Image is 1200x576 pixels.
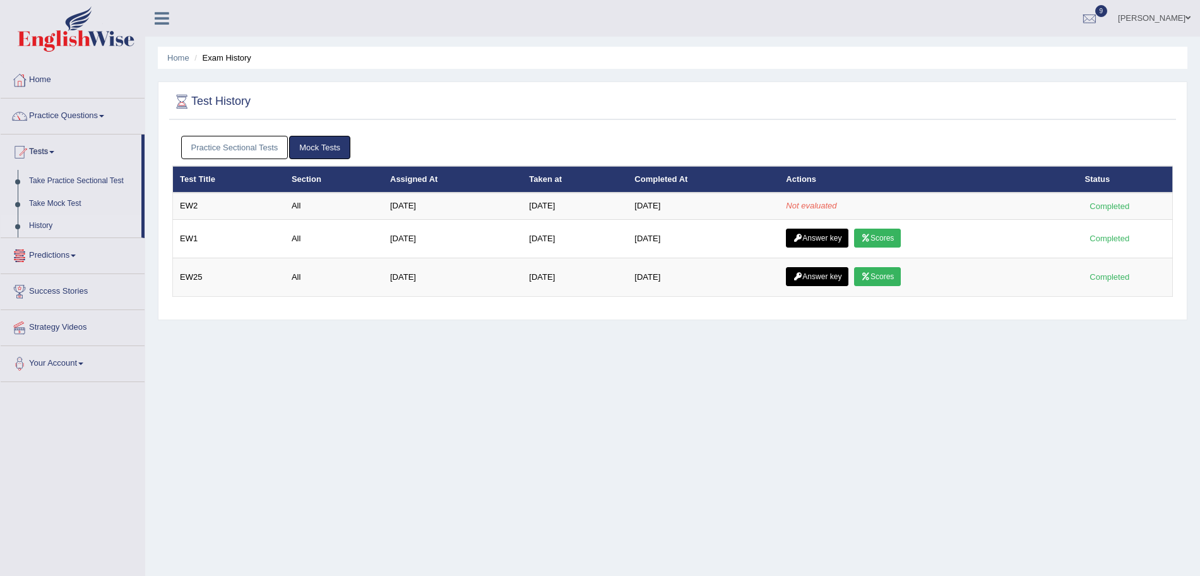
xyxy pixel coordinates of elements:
th: Assigned At [383,166,522,193]
div: Completed [1085,200,1134,213]
a: Answer key [786,267,848,286]
td: [DATE] [627,193,779,219]
a: Practice Questions [1,99,145,130]
th: Test Title [173,166,285,193]
li: Exam History [191,52,251,64]
th: Taken at [522,166,627,193]
td: [DATE] [522,258,627,296]
a: Your Account [1,346,145,378]
h2: Test History [172,92,251,111]
div: Completed [1085,270,1134,284]
th: Actions [779,166,1078,193]
span: 9 [1095,5,1108,17]
a: History [23,215,141,237]
th: Status [1078,166,1173,193]
a: Practice Sectional Tests [181,136,288,159]
td: [DATE] [627,219,779,258]
td: [DATE] [383,193,522,219]
a: Scores [854,229,901,248]
td: EW2 [173,193,285,219]
td: [DATE] [522,219,627,258]
a: Take Mock Test [23,193,141,215]
td: EW1 [173,219,285,258]
a: Answer key [786,229,848,248]
a: Scores [854,267,901,286]
td: All [285,219,383,258]
a: Predictions [1,238,145,270]
th: Section [285,166,383,193]
a: Home [167,53,189,63]
a: Success Stories [1,274,145,306]
td: [DATE] [383,219,522,258]
td: [DATE] [383,258,522,296]
td: [DATE] [522,193,627,219]
td: All [285,193,383,219]
a: Mock Tests [289,136,350,159]
th: Completed At [627,166,779,193]
a: Strategy Videos [1,310,145,342]
td: [DATE] [627,258,779,296]
div: Completed [1085,232,1134,245]
td: All [285,258,383,296]
td: EW25 [173,258,285,296]
a: Home [1,63,145,94]
em: Not evaluated [786,201,836,210]
a: Take Practice Sectional Test [23,170,141,193]
a: Tests [1,135,141,166]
